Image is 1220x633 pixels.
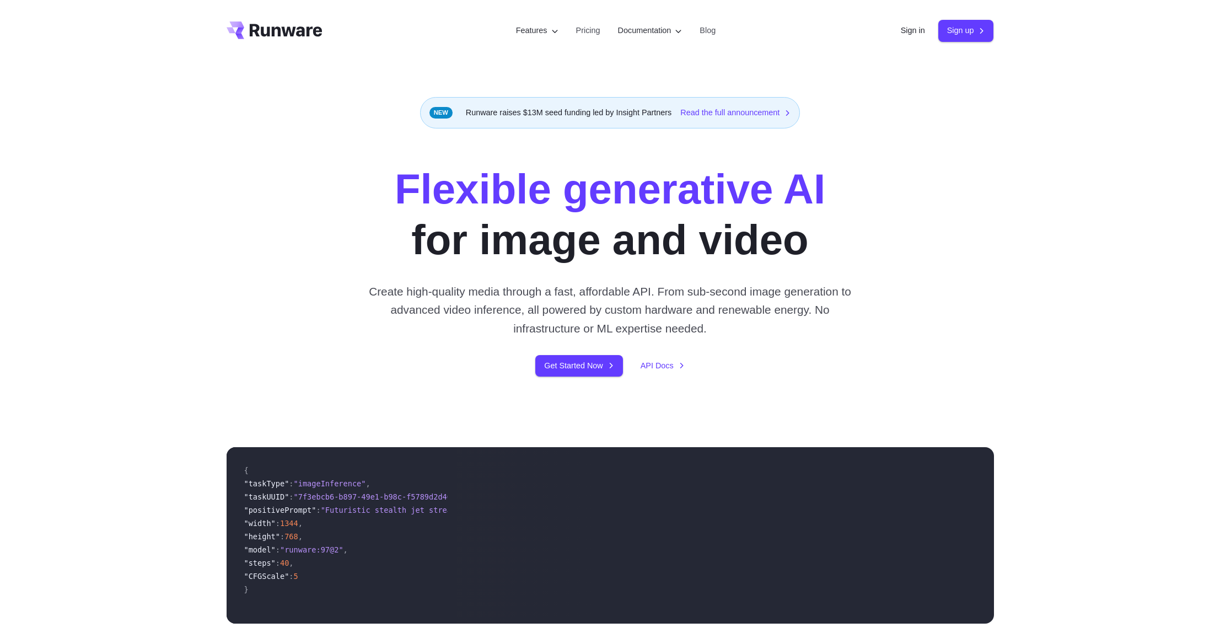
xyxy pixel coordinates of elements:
a: Blog [700,24,716,37]
span: "taskType" [244,479,289,488]
span: , [366,479,370,488]
strong: Flexible generative AI [395,165,825,212]
a: Read the full announcement [680,106,791,119]
a: Sign up [938,20,994,41]
span: } [244,585,249,594]
span: 1344 [280,519,298,528]
span: "height" [244,532,280,541]
div: Runware raises $13M seed funding led by Insight Partners [420,97,800,128]
span: : [276,519,280,528]
a: Go to / [227,22,323,39]
span: : [289,479,293,488]
h1: for image and video [395,164,825,265]
span: "runware:97@2" [280,545,343,554]
span: 5 [294,572,298,581]
a: Get Started Now [535,355,622,377]
span: 40 [280,559,289,567]
span: "steps" [244,559,276,567]
span: 768 [284,532,298,541]
label: Features [516,24,558,37]
span: : [276,559,280,567]
span: , [298,532,303,541]
span: : [276,545,280,554]
span: "Futuristic stealth jet streaking through a neon-lit cityscape with glowing purple exhaust" [321,506,732,514]
a: Sign in [901,24,925,37]
span: , [289,559,293,567]
span: "7f3ebcb6-b897-49e1-b98c-f5789d2d40d7" [294,492,465,501]
label: Documentation [618,24,682,37]
span: : [316,506,320,514]
p: Create high-quality media through a fast, affordable API. From sub-second image generation to adv... [364,282,856,337]
span: "CFGScale" [244,572,289,581]
span: "model" [244,545,276,554]
span: "width" [244,519,276,528]
span: : [289,572,293,581]
span: : [289,492,293,501]
span: , [298,519,303,528]
span: { [244,466,249,475]
span: "imageInference" [294,479,366,488]
span: "positivePrompt" [244,506,316,514]
span: : [280,532,284,541]
a: Pricing [576,24,600,37]
span: "taskUUID" [244,492,289,501]
span: , [343,545,348,554]
a: API Docs [641,360,685,372]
